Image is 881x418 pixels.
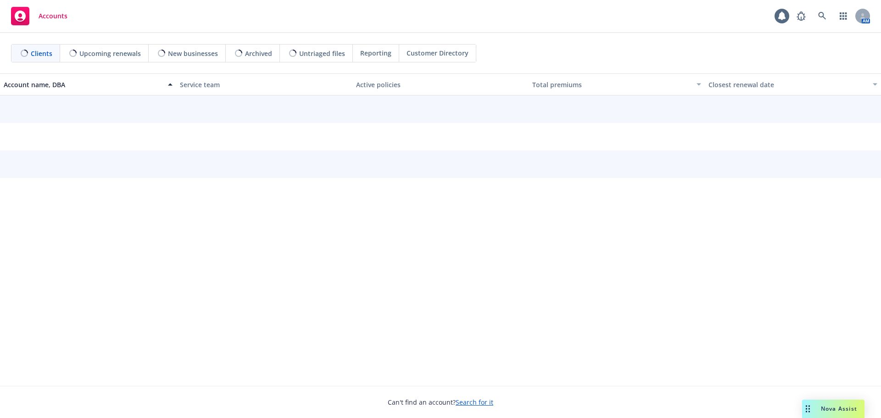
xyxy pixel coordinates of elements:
button: Service team [176,73,352,95]
div: Account name, DBA [4,80,162,89]
div: Total premiums [532,80,691,89]
span: New businesses [168,49,218,58]
span: Clients [31,49,52,58]
span: Can't find an account? [388,397,493,407]
span: Nova Assist [821,405,857,412]
span: Reporting [360,48,391,58]
span: Untriaged files [299,49,345,58]
span: Customer Directory [407,48,468,58]
a: Accounts [7,3,71,29]
a: Switch app [834,7,853,25]
button: Total premiums [529,73,705,95]
span: Archived [245,49,272,58]
button: Active policies [352,73,529,95]
div: Service team [180,80,349,89]
div: Active policies [356,80,525,89]
a: Search for it [456,398,493,407]
div: Drag to move [802,400,814,418]
a: Search [813,7,831,25]
span: Accounts [39,12,67,20]
div: Closest renewal date [708,80,867,89]
span: Upcoming renewals [79,49,141,58]
button: Nova Assist [802,400,864,418]
button: Closest renewal date [705,73,881,95]
a: Report a Bug [792,7,810,25]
